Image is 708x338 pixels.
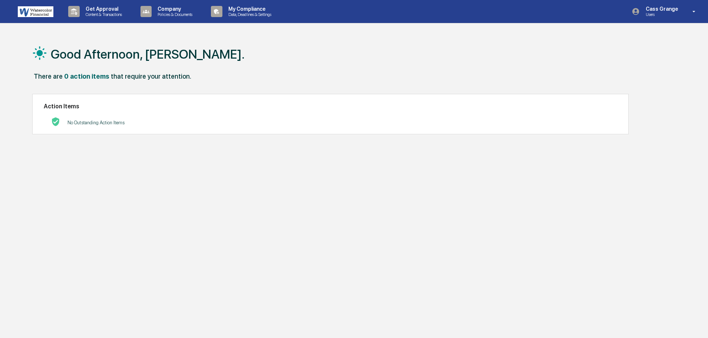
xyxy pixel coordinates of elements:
p: Policies & Documents [152,12,196,17]
img: logo [18,6,53,17]
p: No Outstanding Action Items [67,120,125,125]
p: Content & Transactions [80,12,126,17]
h1: Good Afternoon, [PERSON_NAME]. [51,47,245,62]
p: Cass Grange [640,6,682,12]
div: 0 action items [64,72,109,80]
p: Get Approval [80,6,126,12]
p: My Compliance [222,6,275,12]
p: Data, Deadlines & Settings [222,12,275,17]
div: There are [34,72,63,80]
p: Company [152,6,196,12]
p: Users [640,12,682,17]
img: No Actions logo [51,117,60,126]
h2: Action Items [44,103,617,110]
div: that require your attention. [111,72,191,80]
